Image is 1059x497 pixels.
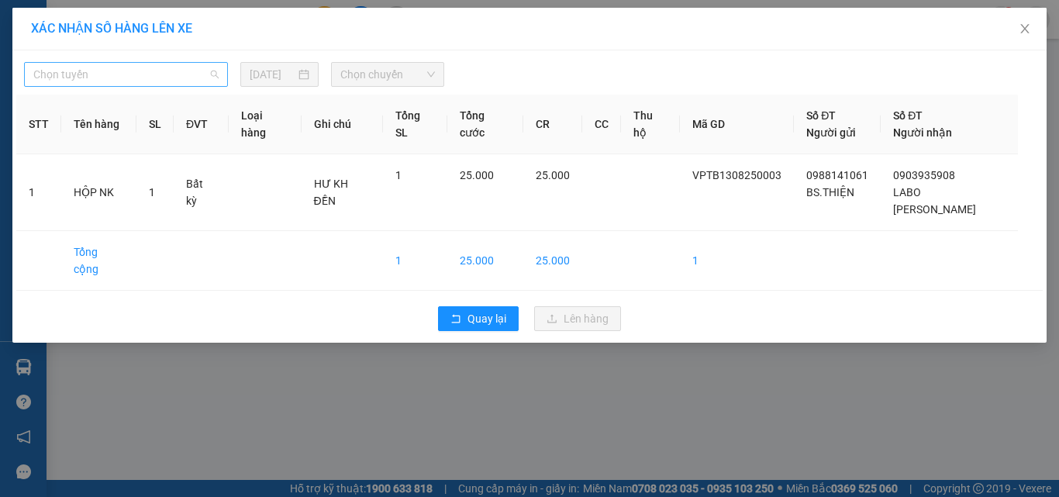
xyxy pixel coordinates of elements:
[302,95,384,154] th: Ghi chú
[395,169,402,181] span: 1
[893,109,923,122] span: Số ĐT
[680,95,794,154] th: Mã GD
[438,306,519,331] button: rollbackQuay lại
[383,95,447,154] th: Tổng SL
[16,154,61,231] td: 1
[33,63,219,86] span: Chọn tuyến
[229,95,302,154] th: Loại hàng
[806,186,854,198] span: BS.THIỆN
[174,154,229,231] td: Bất kỳ
[250,66,295,83] input: 13/08/2025
[806,109,836,122] span: Số ĐT
[621,95,680,154] th: Thu hộ
[61,95,136,154] th: Tên hàng
[523,95,582,154] th: CR
[314,178,348,207] span: HƯ KH ĐỀN
[893,186,976,216] span: LABO [PERSON_NAME]
[460,169,494,181] span: 25.000
[893,126,952,139] span: Người nhận
[467,310,506,327] span: Quay lại
[136,95,174,154] th: SL
[806,126,856,139] span: Người gửi
[31,21,192,36] span: XÁC NHẬN SỐ HÀNG LÊN XE
[61,154,136,231] td: HỘP NK
[1003,8,1047,51] button: Close
[534,306,621,331] button: uploadLên hàng
[806,169,868,181] span: 0988141061
[582,95,621,154] th: CC
[450,313,461,326] span: rollback
[16,95,61,154] th: STT
[1019,22,1031,35] span: close
[383,231,447,291] td: 1
[174,95,229,154] th: ĐVT
[536,169,570,181] span: 25.000
[447,95,523,154] th: Tổng cước
[692,169,781,181] span: VPTB1308250003
[893,169,955,181] span: 0903935908
[447,231,523,291] td: 25.000
[680,231,794,291] td: 1
[149,186,155,198] span: 1
[523,231,582,291] td: 25.000
[340,63,436,86] span: Chọn chuyến
[61,231,136,291] td: Tổng cộng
